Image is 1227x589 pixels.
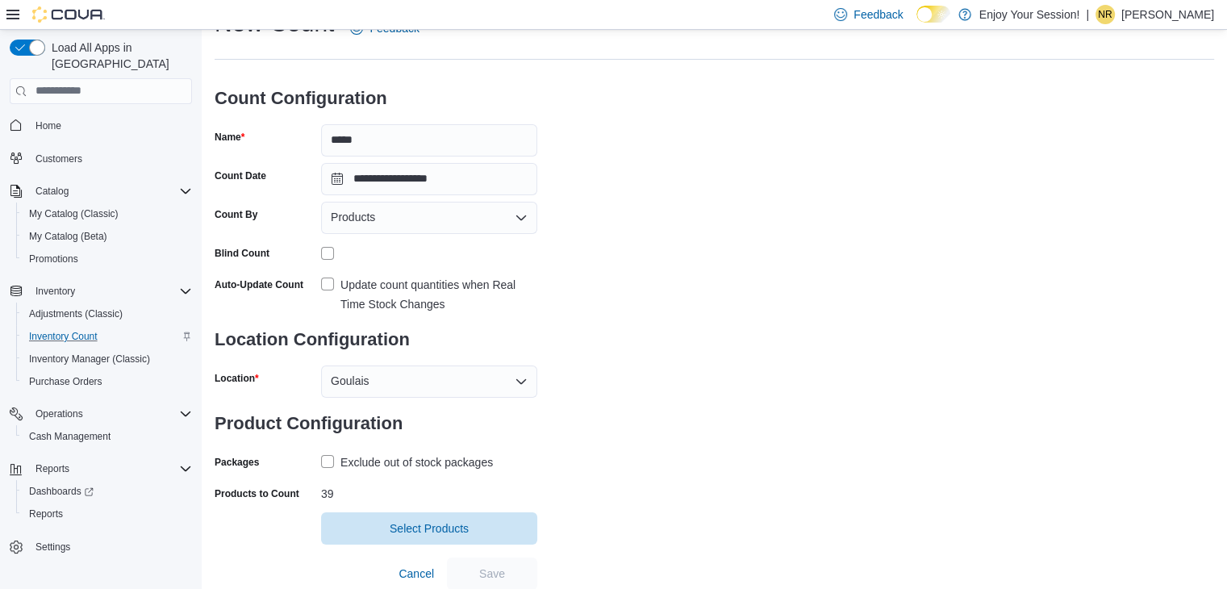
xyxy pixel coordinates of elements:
button: Purchase Orders [16,370,198,393]
button: My Catalog (Classic) [16,203,198,225]
button: Adjustments (Classic) [16,303,198,325]
span: Reports [29,459,192,478]
label: Count Date [215,169,266,182]
h3: Location Configuration [215,314,537,366]
a: Dashboards [23,482,100,501]
span: Adjustments (Classic) [23,304,192,324]
button: Inventory Count [16,325,198,348]
span: Promotions [23,249,192,269]
button: Reports [29,459,76,478]
span: Customers [35,152,82,165]
button: Operations [3,403,198,425]
span: Catalog [29,182,192,201]
div: Blind Count [215,247,269,260]
span: Operations [35,407,83,420]
span: Settings [29,537,192,557]
button: Reports [3,457,198,480]
span: My Catalog (Beta) [29,230,107,243]
a: Cash Management [23,427,117,446]
span: Adjustments (Classic) [29,307,123,320]
p: | [1086,5,1089,24]
span: Cancel [399,566,434,582]
span: Load All Apps in [GEOGRAPHIC_DATA] [45,40,192,72]
p: Enjoy Your Session! [979,5,1080,24]
button: Open list of options [515,375,528,388]
a: Customers [29,149,89,169]
span: Inventory Manager (Classic) [29,353,150,366]
button: Inventory [3,280,198,303]
span: Reports [29,508,63,520]
label: Location [215,372,259,385]
span: Select Products [390,520,469,537]
label: Products to Count [215,487,299,500]
button: Select Products [321,512,537,545]
span: Save [479,566,505,582]
a: Settings [29,537,77,557]
span: Home [35,119,61,132]
span: Reports [23,504,192,524]
input: Press the down key to open a popover containing a calendar. [321,163,537,195]
button: Reports [16,503,198,525]
p: [PERSON_NAME] [1121,5,1214,24]
span: Cash Management [29,430,111,443]
button: Settings [3,535,198,558]
span: Goulais [331,371,369,391]
button: Promotions [16,248,198,270]
a: Inventory Count [23,327,104,346]
button: Open list of options [515,211,528,224]
h3: Product Configuration [215,398,537,449]
button: Cash Management [16,425,198,448]
span: NR [1098,5,1112,24]
a: Purchase Orders [23,372,109,391]
button: Customers [3,147,198,170]
span: Inventory [35,285,75,298]
div: Natasha Raymond [1096,5,1115,24]
button: Catalog [3,180,198,203]
span: Reports [35,462,69,475]
div: Update count quantities when Real Time Stock Changes [340,275,537,314]
span: Operations [29,404,192,424]
a: Promotions [23,249,85,269]
span: My Catalog (Classic) [23,204,192,223]
span: Purchase Orders [29,375,102,388]
span: Inventory [29,282,192,301]
label: Auto-Update Count [215,278,303,291]
span: Customers [29,148,192,169]
a: Home [29,116,68,136]
button: Inventory Manager (Classic) [16,348,198,370]
span: Purchase Orders [23,372,192,391]
span: Promotions [29,253,78,265]
a: My Catalog (Beta) [23,227,114,246]
div: Exclude out of stock packages [340,453,493,472]
button: Operations [29,404,90,424]
span: Dashboards [29,485,94,498]
div: 39 [321,481,537,500]
span: Feedback [853,6,903,23]
input: Dark Mode [916,6,950,23]
label: Name [215,131,244,144]
span: My Catalog (Beta) [23,227,192,246]
a: My Catalog (Classic) [23,204,125,223]
a: Dashboards [16,480,198,503]
span: Home [29,115,192,136]
img: Cova [32,6,105,23]
span: Inventory Manager (Classic) [23,349,192,369]
button: My Catalog (Beta) [16,225,198,248]
button: Home [3,114,198,137]
a: Adjustments (Classic) [23,304,129,324]
span: Inventory Count [23,327,192,346]
span: Settings [35,541,70,553]
span: Cash Management [23,427,192,446]
a: Inventory Manager (Classic) [23,349,157,369]
button: Catalog [29,182,75,201]
a: Reports [23,504,69,524]
span: Inventory Count [29,330,98,343]
span: Products [331,207,375,227]
h3: Count Configuration [215,73,537,124]
span: Catalog [35,185,69,198]
label: Packages [215,456,259,469]
label: Count By [215,208,257,221]
span: Dashboards [23,482,192,501]
button: Inventory [29,282,81,301]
